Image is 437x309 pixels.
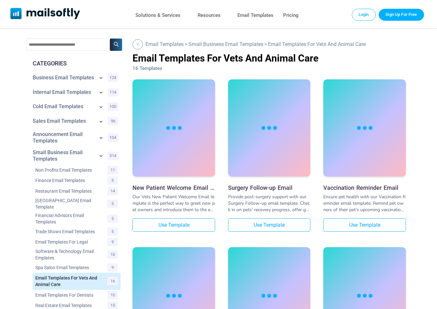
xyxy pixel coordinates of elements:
h1: Email Templates For Vets And Animal Care [132,52,406,64]
a: Email Templates [237,11,273,20]
a: Trial [379,9,424,20]
img: Search [114,42,119,47]
a: Resources [198,11,221,20]
a: Use Template [323,218,406,232]
a: Category [35,264,104,271]
a: Show subcategories for Announcement Email Templates [98,134,104,142]
img: Back [136,43,139,46]
a: Go Back [145,41,184,47]
a: Surgery Follow-up Email [228,79,311,178]
a: Solutions & Services [135,11,180,20]
a: Show subcategories for Sales Email Templates [98,118,104,126]
a: Category [33,118,95,124]
a: Show subcategories for Small Business Email Templates [98,153,104,160]
a: Category [33,89,95,96]
a: Category [35,197,104,210]
a: New Patient Welcome Email Template [132,79,215,178]
a: Vaccination Reminder Email [323,184,406,191]
a: New Patient Welcome Email Template [132,184,215,191]
a: Category [35,239,104,245]
a: Category [35,167,104,173]
span: 16 Templates [132,65,162,71]
a: Category [35,228,104,235]
a: Surgery Follow-up Email [228,184,311,191]
a: Vaccination Reminder Email [323,79,406,178]
a: Category [33,103,95,110]
a: Category [33,74,95,81]
div: Our Vets New Patient Welcome Email template is the perfect way to greet new pet owners and introd... [132,194,215,213]
a: Category [35,177,104,184]
a: Category [35,302,104,309]
a: Category [35,275,104,288]
a: Category [35,212,104,225]
a: Category [33,131,95,144]
div: CATEGORIES [28,59,121,68]
a: Use Template [228,218,311,232]
a: Use Template [132,218,215,232]
a: Category [35,292,104,298]
a: Mailsoftly [10,8,80,20]
a: Login [352,9,376,20]
a: Go Back [132,39,144,50]
a: Category [35,248,104,261]
a: Category [33,149,95,162]
a: Show subcategories for Internal Email Templates [98,89,104,97]
a: Show subcategories for Cold Email Templates [98,104,104,111]
a: Category [35,188,104,194]
div: Provide post-surgery support with our Surgery Follow-up email template. Check in on pets' recover... [228,194,311,213]
div: > > [132,39,406,50]
img: Mailsoftly Logo [10,8,80,19]
a: Show subcategories for Business Email Templates [98,74,104,82]
div: Ensure pet health with our Vaccination Reminder email template. Remind pet owners of their pet's ... [323,194,406,213]
a: Pricing [283,11,299,20]
a: Go Back [189,41,263,47]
